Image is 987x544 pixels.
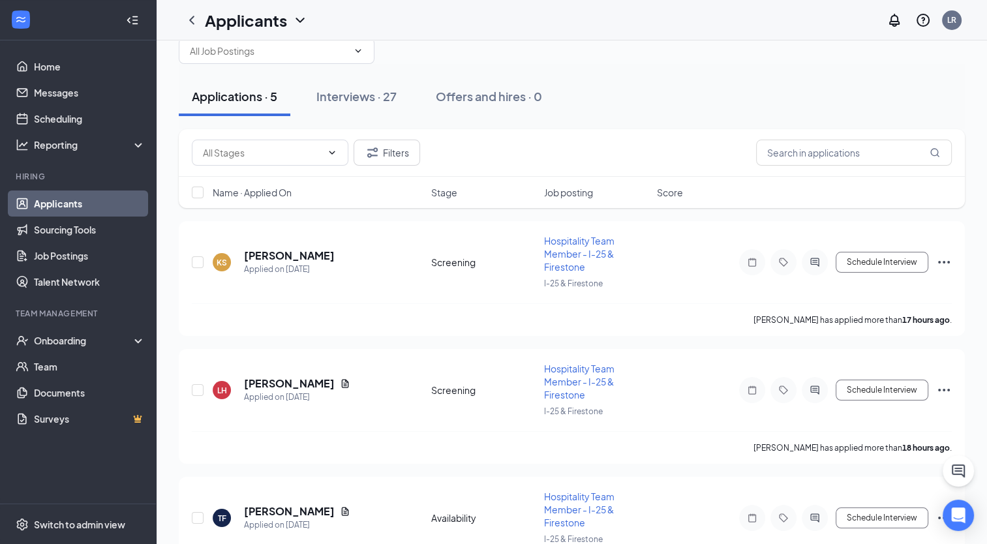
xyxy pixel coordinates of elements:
[836,507,928,528] button: Schedule Interview
[365,145,380,160] svg: Filter
[947,14,956,25] div: LR
[192,88,277,104] div: Applications · 5
[217,257,227,268] div: KS
[34,217,145,243] a: Sourcing Tools
[807,385,823,395] svg: ActiveChat
[753,442,952,453] p: [PERSON_NAME] has applied more than .
[16,334,29,347] svg: UserCheck
[203,145,322,160] input: All Stages
[544,186,593,199] span: Job posting
[744,385,760,395] svg: Note
[836,252,928,273] button: Schedule Interview
[244,519,350,532] div: Applied on [DATE]
[807,513,823,523] svg: ActiveChat
[16,518,29,531] svg: Settings
[756,140,952,166] input: Search in applications
[34,106,145,132] a: Scheduling
[753,314,952,325] p: [PERSON_NAME] has applied more than .
[936,510,952,526] svg: Ellipses
[776,257,791,267] svg: Tag
[34,334,134,347] div: Onboarding
[950,463,966,479] svg: ChatActive
[34,243,145,269] a: Job Postings
[244,249,335,263] h5: [PERSON_NAME]
[354,140,420,166] button: Filter Filters
[544,534,603,544] span: I-25 & Firestone
[244,376,335,391] h5: [PERSON_NAME]
[213,186,292,199] span: Name · Applied On
[887,12,902,28] svg: Notifications
[431,511,536,524] div: Availability
[34,190,145,217] a: Applicants
[126,14,139,27] svg: Collapse
[244,263,335,276] div: Applied on [DATE]
[431,384,536,397] div: Screening
[184,12,200,28] svg: ChevronLeft
[544,363,615,400] span: Hospitality Team Member - I-25 & Firestone
[218,513,226,524] div: TF
[34,518,125,531] div: Switch to admin view
[34,354,145,380] a: Team
[936,382,952,398] svg: Ellipses
[316,88,397,104] div: Interviews · 27
[431,186,457,199] span: Stage
[16,138,29,151] svg: Analysis
[217,385,227,396] div: LH
[936,254,952,270] svg: Ellipses
[902,315,950,325] b: 17 hours ago
[14,13,27,26] svg: WorkstreamLogo
[930,147,940,158] svg: MagnifyingGlass
[353,46,363,56] svg: ChevronDown
[190,44,348,58] input: All Job Postings
[915,12,931,28] svg: QuestionInfo
[544,235,615,273] span: Hospitality Team Member - I-25 & Firestone
[544,406,603,416] span: I-25 & Firestone
[431,256,536,269] div: Screening
[776,513,791,523] svg: Tag
[943,500,974,531] div: Open Intercom Messenger
[807,257,823,267] svg: ActiveChat
[744,513,760,523] svg: Note
[34,53,145,80] a: Home
[34,80,145,106] a: Messages
[244,504,335,519] h5: [PERSON_NAME]
[776,385,791,395] svg: Tag
[657,186,683,199] span: Score
[340,506,350,517] svg: Document
[16,171,143,182] div: Hiring
[836,380,928,400] button: Schedule Interview
[292,12,308,28] svg: ChevronDown
[744,257,760,267] svg: Note
[902,443,950,453] b: 18 hours ago
[34,380,145,406] a: Documents
[34,138,146,151] div: Reporting
[205,9,287,31] h1: Applicants
[16,308,143,319] div: Team Management
[340,378,350,389] svg: Document
[943,455,974,487] button: ChatActive
[544,491,615,528] span: Hospitality Team Member - I-25 & Firestone
[544,279,603,288] span: I-25 & Firestone
[34,406,145,432] a: SurveysCrown
[34,269,145,295] a: Talent Network
[327,147,337,158] svg: ChevronDown
[244,391,350,404] div: Applied on [DATE]
[436,88,542,104] div: Offers and hires · 0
